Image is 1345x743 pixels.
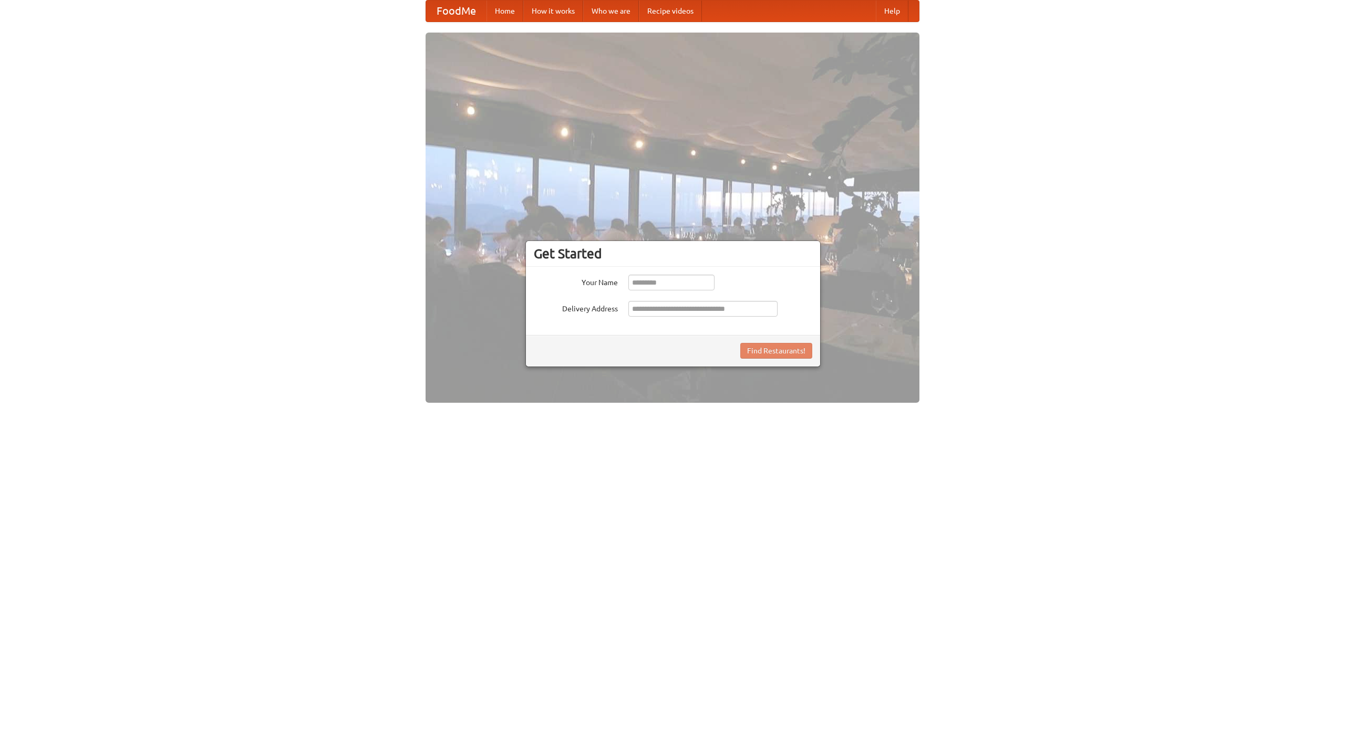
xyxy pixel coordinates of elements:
label: Delivery Address [534,301,618,314]
label: Your Name [534,275,618,288]
a: Who we are [583,1,639,22]
button: Find Restaurants! [740,343,812,359]
a: Help [876,1,908,22]
a: Recipe videos [639,1,702,22]
a: How it works [523,1,583,22]
h3: Get Started [534,246,812,261]
a: Home [487,1,523,22]
a: FoodMe [426,1,487,22]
